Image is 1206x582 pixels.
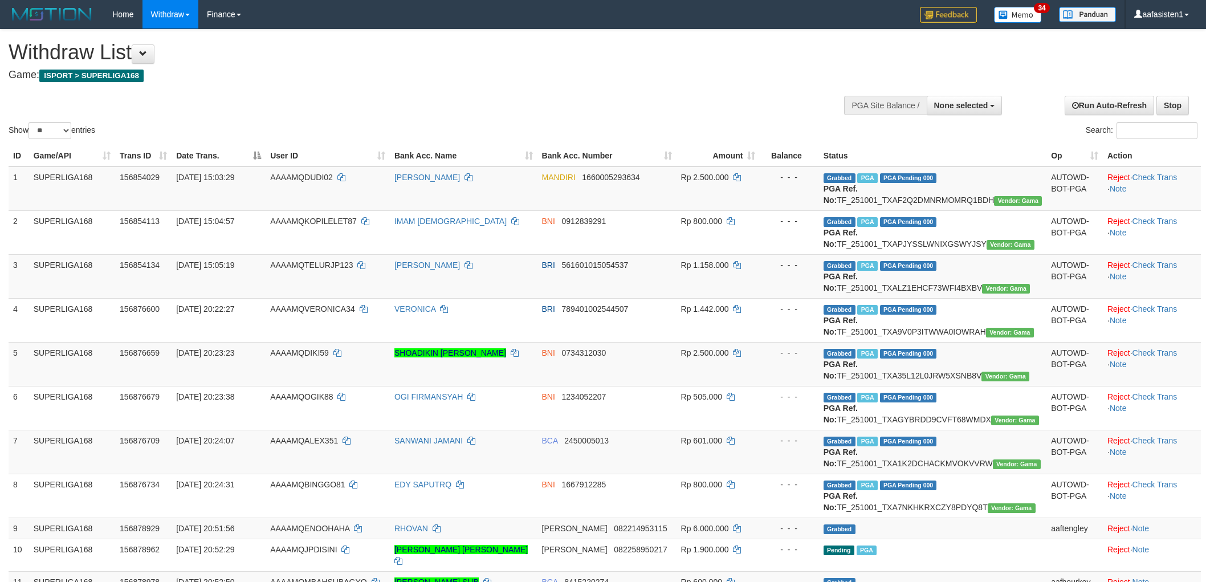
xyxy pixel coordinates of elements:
span: [DATE] 20:24:07 [176,436,234,445]
td: SUPERLIGA168 [29,342,115,386]
a: [PERSON_NAME] [394,261,460,270]
span: Rp 2.500.000 [681,348,729,357]
span: Marked by aafsoycanthlai [857,481,877,490]
a: [PERSON_NAME] [394,173,460,182]
th: Status [819,145,1046,166]
span: Copy 082214953115 to clipboard [614,524,667,533]
label: Search: [1086,122,1197,139]
a: EDY SAPUTRQ [394,480,451,489]
span: Vendor URL: https://trx31.1velocity.biz [988,503,1036,513]
a: Note [1132,524,1150,533]
span: Vendor URL: https://trx31.1velocity.biz [981,372,1029,381]
span: PGA Pending [880,393,937,402]
a: Reject [1107,304,1130,314]
span: 156876600 [120,304,160,314]
span: BNI [542,480,555,489]
td: AUTOWD-BOT-PGA [1046,254,1103,298]
a: Note [1110,228,1127,237]
td: 4 [9,298,29,342]
a: OGI FIRMANSYAH [394,392,463,401]
td: AUTOWD-BOT-PGA [1046,430,1103,474]
th: Action [1103,145,1201,166]
span: BNI [542,392,555,401]
span: [DATE] 20:51:56 [176,524,234,533]
td: · · [1103,474,1201,518]
span: Marked by aafsoycanthlai [857,437,877,446]
span: Grabbed [824,305,855,315]
span: Pending [824,546,854,555]
span: [PERSON_NAME] [542,524,608,533]
a: Check Trans [1132,173,1178,182]
span: PGA Pending [880,305,937,315]
td: SUPERLIGA168 [29,210,115,254]
span: 156854113 [120,217,160,226]
td: SUPERLIGA168 [29,254,115,298]
b: PGA Ref. No: [824,447,858,468]
span: Copy 0734312030 to clipboard [562,348,606,357]
span: [DATE] 20:23:23 [176,348,234,357]
b: PGA Ref. No: [824,228,858,249]
span: 156854029 [120,173,160,182]
td: SUPERLIGA168 [29,430,115,474]
span: BNI [542,217,555,226]
span: Marked by aafchhiseyha [857,217,877,227]
span: Copy 082258950217 to clipboard [614,545,667,554]
td: 2 [9,210,29,254]
td: AUTOWD-BOT-PGA [1046,342,1103,386]
a: Reject [1107,261,1130,270]
span: 156878929 [120,524,160,533]
b: PGA Ref. No: [824,184,858,205]
td: 9 [9,518,29,539]
span: [DATE] 15:03:29 [176,173,234,182]
th: Balance [760,145,818,166]
div: - - - [764,259,814,271]
span: Copy 1660005293634 to clipboard [582,173,639,182]
span: PGA Pending [880,173,937,183]
h1: Withdraw List [9,41,793,64]
a: Reject [1107,524,1130,533]
td: TF_251001_TXALZ1EHCF73WFI4BXBV [819,254,1046,298]
a: Reject [1107,173,1130,182]
a: Note [1110,404,1127,413]
th: User ID: activate to sort column ascending [266,145,390,166]
div: - - - [764,435,814,446]
span: 156876734 [120,480,160,489]
div: - - - [764,544,814,555]
th: Bank Acc. Number: activate to sort column ascending [537,145,677,166]
b: PGA Ref. No: [824,316,858,336]
span: Marked by aafsoycanthlai [857,173,877,183]
span: AAAAMQALEX351 [270,436,338,445]
input: Search: [1117,122,1197,139]
span: PGA Pending [880,349,937,359]
a: SANWANI JAMANI [394,436,463,445]
th: Op: activate to sort column ascending [1046,145,1103,166]
span: BRI [542,304,555,314]
td: 5 [9,342,29,386]
a: Note [1110,360,1127,369]
span: Grabbed [824,393,855,402]
a: Note [1110,316,1127,325]
span: Rp 1.900.000 [681,545,729,554]
a: Check Trans [1132,392,1178,401]
span: Grabbed [824,524,855,534]
th: Amount: activate to sort column ascending [677,145,760,166]
span: AAAAMQTELURJP123 [270,261,353,270]
th: Game/API: activate to sort column ascending [29,145,115,166]
td: AUTOWD-BOT-PGA [1046,386,1103,430]
span: Marked by aafsengchandara [857,261,877,271]
span: [DATE] 20:23:38 [176,392,234,401]
a: Run Auto-Refresh [1065,96,1154,115]
div: - - - [764,391,814,402]
span: Copy 561601015054537 to clipboard [562,261,629,270]
td: TF_251001_TXAPJYSSLWNIXGSWYJSY [819,210,1046,254]
td: SUPERLIGA168 [29,166,115,211]
span: Grabbed [824,217,855,227]
td: 10 [9,539,29,571]
span: 156876659 [120,348,160,357]
span: Grabbed [824,261,855,271]
h4: Game: [9,70,793,81]
img: panduan.png [1059,7,1116,22]
div: - - - [764,215,814,227]
td: aaftengley [1046,518,1103,539]
span: Grabbed [824,481,855,490]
